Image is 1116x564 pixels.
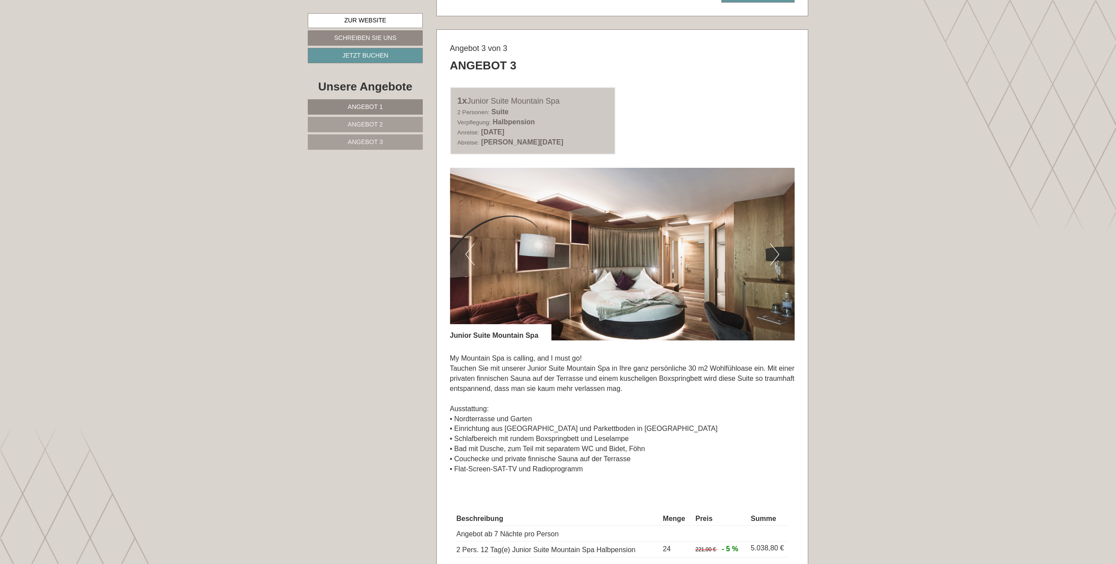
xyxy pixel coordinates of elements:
[457,139,479,146] small: Abreise:
[481,128,504,136] b: [DATE]
[308,48,423,63] a: Jetzt buchen
[695,546,716,553] span: 221,00 €
[308,30,423,46] a: Schreiben Sie uns
[457,512,659,526] th: Beschreibung
[692,512,747,526] th: Preis
[722,545,738,553] span: - 5 %
[348,103,383,110] span: Angebot 1
[747,512,788,526] th: Summe
[659,512,692,526] th: Menge
[770,243,779,265] button: Next
[450,168,795,340] img: image
[457,542,659,557] td: 2 Pers. 12 Tag(e) Junior Suite Mountain Spa Halbpension
[457,94,608,107] div: Junior Suite Mountain Spa
[457,109,490,116] small: 2 Personen:
[465,243,475,265] button: Previous
[348,138,383,145] span: Angebot 3
[450,44,508,53] span: Angebot 3 von 3
[450,354,795,474] p: My Mountain Spa is calling, and I must go! Tauchen Sie mit unserer Junior Suite Mountain Spa in I...
[481,138,563,146] b: [PERSON_NAME][DATE]
[457,119,491,126] small: Verpflegung:
[457,96,467,105] b: 1x
[308,13,423,28] a: Zur Website
[493,118,535,126] b: Halbpension
[747,542,788,557] td: 5.038,80 €
[450,58,517,74] div: Angebot 3
[348,121,383,128] span: Angebot 2
[457,129,479,136] small: Anreise:
[450,324,552,341] div: Junior Suite Mountain Spa
[457,526,659,542] td: Angebot ab 7 Nächte pro Person
[308,79,423,95] div: Unsere Angebote
[491,108,508,116] b: Suite
[659,542,692,557] td: 24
